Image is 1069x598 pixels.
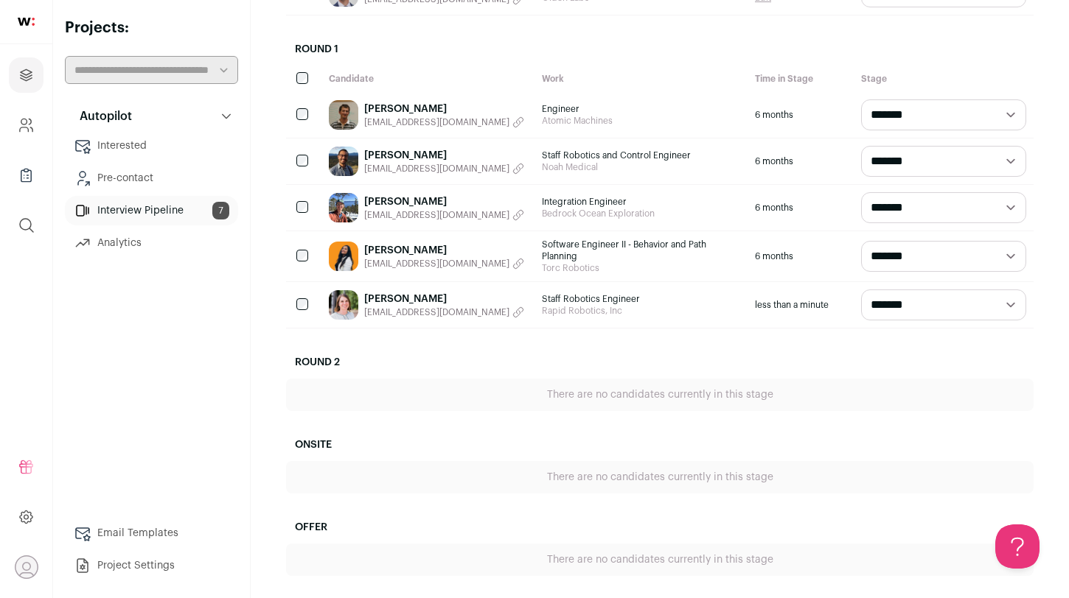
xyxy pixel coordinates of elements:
[364,102,524,116] a: [PERSON_NAME]
[329,100,358,130] img: 0d820d71e9644b5473587363172811ea7b458ea527c33e2b5f2bd48f0eb91461
[364,194,524,209] a: [PERSON_NAME]
[65,163,238,193] a: Pre-contact
[286,379,1034,411] div: There are no candidates currently in this stage
[65,228,238,258] a: Analytics
[65,131,238,161] a: Interested
[364,163,524,175] button: [EMAIL_ADDRESS][DOMAIN_NAME]
[65,18,238,38] h2: Projects:
[286,346,1034,379] h2: Round 2
[995,524,1040,569] iframe: Help Scout Beacon - Open
[748,231,854,281] div: 6 months
[286,461,1034,493] div: There are no candidates currently in this stage
[71,108,132,125] p: Autopilot
[542,239,740,262] span: Software Engineer II - Behavior and Path Planning
[542,103,740,115] span: Engineer
[286,544,1034,576] div: There are no candidates currently in this stage
[364,258,509,270] span: [EMAIL_ADDRESS][DOMAIN_NAME]
[542,305,740,317] span: Rapid Robotics, Inc
[364,209,509,221] span: [EMAIL_ADDRESS][DOMAIN_NAME]
[542,161,740,173] span: Noah Medical
[329,290,358,320] img: 1eb9f6b39913c5ef13be910ef32669eed0fdfbafb203f7f0f0272cdd8c9f889a
[364,243,524,258] a: [PERSON_NAME]
[364,148,524,163] a: [PERSON_NAME]
[748,66,854,92] div: Time in Stage
[212,202,229,219] span: 7
[364,292,524,306] a: [PERSON_NAME]
[18,18,35,26] img: wellfound-shorthand-0d5821cbd27db2630d0214b213865d53afaa358527fdda9d0ea32b1df1b89c2c.svg
[364,306,524,318] button: [EMAIL_ADDRESS][DOMAIN_NAME]
[65,518,238,548] a: Email Templates
[748,138,854,184] div: 6 months
[364,209,524,221] button: [EMAIL_ADDRESS][DOMAIN_NAME]
[65,551,238,580] a: Project Settings
[15,555,38,579] button: Open dropdown
[364,306,509,318] span: [EMAIL_ADDRESS][DOMAIN_NAME]
[286,511,1034,544] h2: Offer
[329,242,358,271] img: 1d4e495b2f5b4e5b710f62b4f7f20151479276d74cc94b54131a8e828737d125
[542,293,740,305] span: Staff Robotics Engineer
[748,92,854,138] div: 6 months
[329,147,358,176] img: c20526e1f8e32e036ced6cc5e1b72d9816da974a7ee9d496149bdd0b0deeee1d
[321,66,534,92] div: Candidate
[854,66,1034,92] div: Stage
[329,193,358,222] img: 76bd8f15d4ef612065e8c67b6adac55eec0742c4b7c6a4feda58a8256fae5469
[364,116,524,128] button: [EMAIL_ADDRESS][DOMAIN_NAME]
[534,66,748,92] div: Work
[286,33,1034,66] h2: Round 1
[364,163,509,175] span: [EMAIL_ADDRESS][DOMAIN_NAME]
[542,115,740,127] span: Atomic Machines
[364,116,509,128] span: [EMAIL_ADDRESS][DOMAIN_NAME]
[65,196,238,225] a: Interview Pipeline7
[748,282,854,328] div: less than a minute
[542,208,740,219] span: Bedrock Ocean Exploration
[542,262,740,274] span: Torc Robotics
[542,196,740,208] span: Integration Engineer
[9,158,43,193] a: Company Lists
[65,102,238,131] button: Autopilot
[286,429,1034,461] h2: Onsite
[9,108,43,143] a: Company and ATS Settings
[9,57,43,93] a: Projects
[748,185,854,231] div: 6 months
[364,258,524,270] button: [EMAIL_ADDRESS][DOMAIN_NAME]
[542,149,740,161] span: Staff Robotics and Control Engineer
